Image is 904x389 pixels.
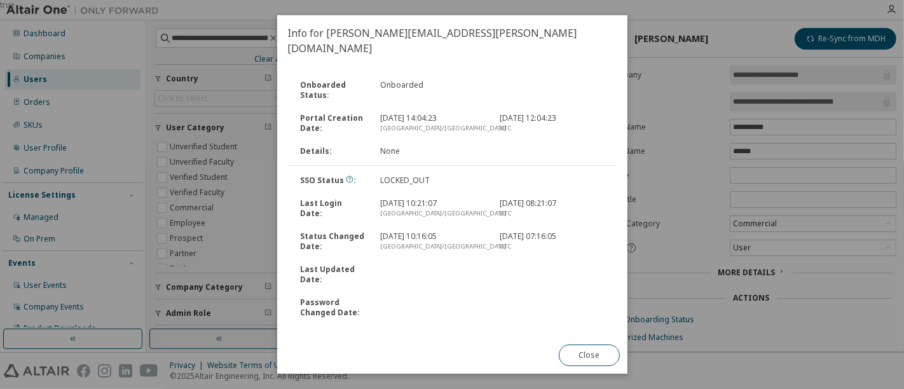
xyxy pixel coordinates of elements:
[492,198,612,219] div: [DATE] 08:21:07
[492,113,612,133] div: [DATE] 12:04:23
[558,345,619,366] button: Close
[380,242,484,252] div: [GEOGRAPHIC_DATA]/[GEOGRAPHIC_DATA]
[292,113,373,133] div: Portal Creation Date :
[492,231,612,252] div: [DATE] 07:16:05
[380,123,484,133] div: [GEOGRAPHIC_DATA]/[GEOGRAPHIC_DATA]
[500,123,605,133] div: UTC
[372,175,492,186] div: LOCKED_OUT
[372,113,492,133] div: [DATE] 14:04:23
[372,198,492,219] div: [DATE] 10:21:07
[292,146,373,156] div: Details :
[500,242,605,252] div: UTC
[292,198,373,219] div: Last Login Date :
[292,231,373,252] div: Status Changed Date :
[292,175,373,186] div: SSO Status :
[292,80,373,100] div: Onboarded Status :
[380,208,484,219] div: [GEOGRAPHIC_DATA]/[GEOGRAPHIC_DATA]
[372,80,492,100] div: Onboarded
[292,297,373,318] div: Password Changed Date :
[372,231,492,252] div: [DATE] 10:16:05
[292,264,373,285] div: Last Updated Date :
[500,208,605,219] div: UTC
[372,146,492,156] div: None
[277,15,627,66] h2: Info for [PERSON_NAME][EMAIL_ADDRESS][PERSON_NAME][DOMAIN_NAME]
